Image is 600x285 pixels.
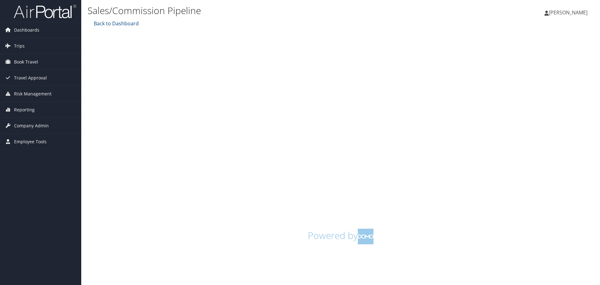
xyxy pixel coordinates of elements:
span: Company Admin [14,118,49,134]
span: Book Travel [14,54,38,70]
span: Trips [14,38,25,54]
span: Risk Management [14,86,52,102]
img: airportal-logo.png [14,4,76,19]
span: Employee Tools [14,134,47,150]
h1: Powered by [92,229,589,244]
h1: Sales/Commission Pipeline [87,4,425,17]
span: Reporting [14,102,35,118]
a: [PERSON_NAME] [544,3,594,22]
a: Back to Dashboard [92,20,139,27]
img: domo-logo.png [358,229,373,244]
span: Travel Approval [14,70,47,86]
span: [PERSON_NAME] [549,9,587,16]
span: Dashboards [14,22,39,38]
